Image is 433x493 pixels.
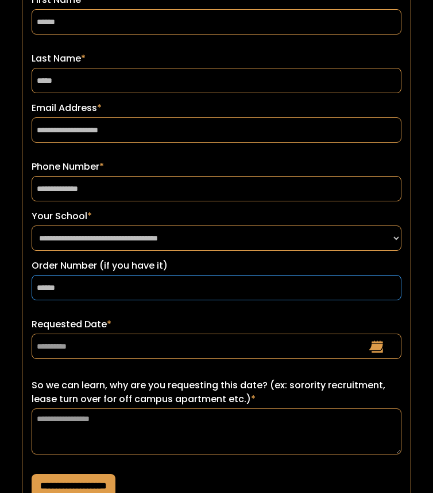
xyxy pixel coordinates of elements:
[32,52,402,66] label: Last Name
[32,379,402,406] label: So we can learn, why are you requesting this date? (ex: sorority recruitment, lease turn over for...
[32,101,402,115] label: Email Address
[32,209,402,223] label: Your School
[32,318,402,331] label: Requested Date
[32,259,402,273] label: Order Number (if you have it)
[32,160,402,174] label: Phone Number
